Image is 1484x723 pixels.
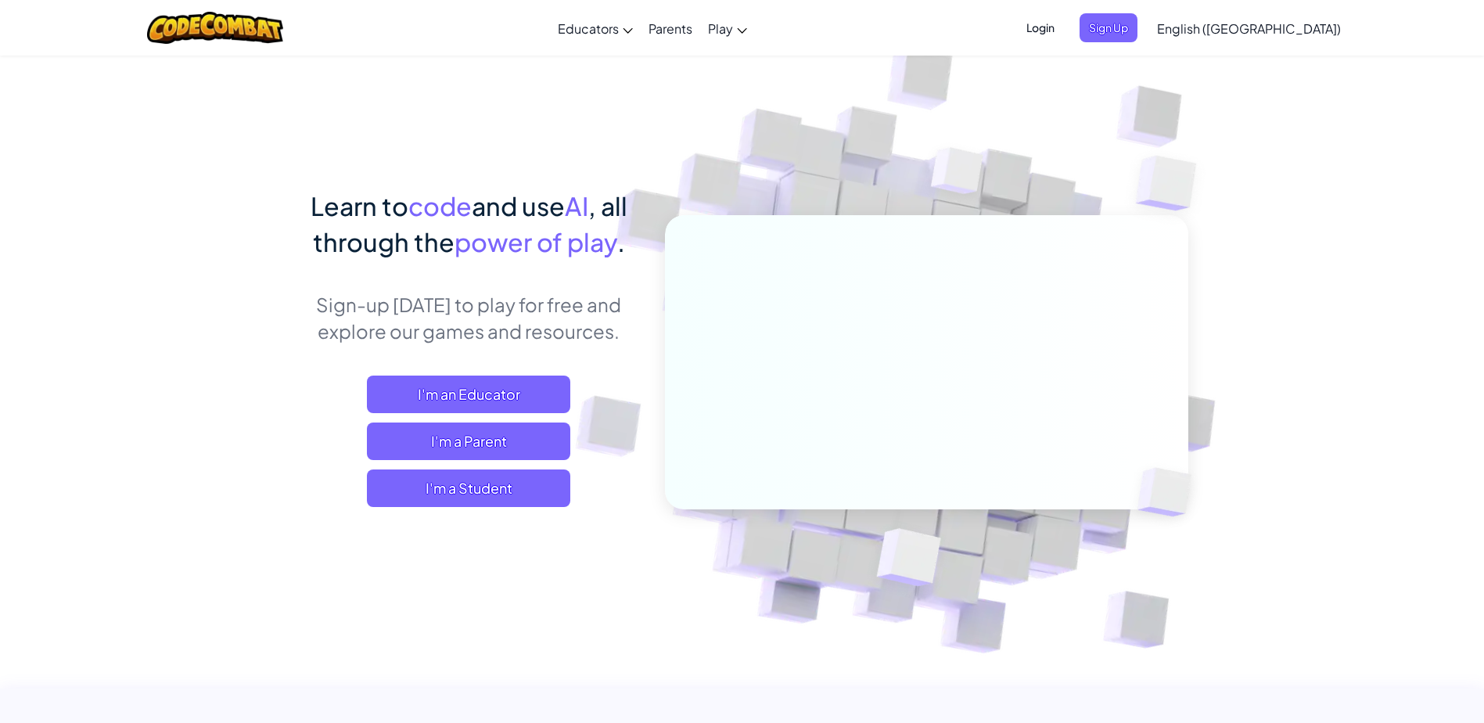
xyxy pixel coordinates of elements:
[367,469,570,507] button: I'm a Student
[1149,7,1349,49] a: English ([GEOGRAPHIC_DATA])
[311,190,408,221] span: Learn to
[147,12,284,44] img: CodeCombat logo
[367,423,570,460] a: I'm a Parent
[565,190,588,221] span: AI
[558,20,619,37] span: Educators
[472,190,565,221] span: and use
[367,376,570,413] a: I'm an Educator
[700,7,755,49] a: Play
[455,226,617,257] span: power of play
[708,20,733,37] span: Play
[1157,20,1341,37] span: English ([GEOGRAPHIC_DATA])
[1017,13,1064,42] button: Login
[296,291,641,344] p: Sign-up [DATE] to play for free and explore our games and resources.
[550,7,641,49] a: Educators
[641,7,700,49] a: Parents
[1111,435,1228,549] img: Overlap cubes
[1080,13,1137,42] button: Sign Up
[901,117,1014,233] img: Overlap cubes
[1105,117,1240,250] img: Overlap cubes
[617,226,625,257] span: .
[408,190,472,221] span: code
[838,495,978,625] img: Overlap cubes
